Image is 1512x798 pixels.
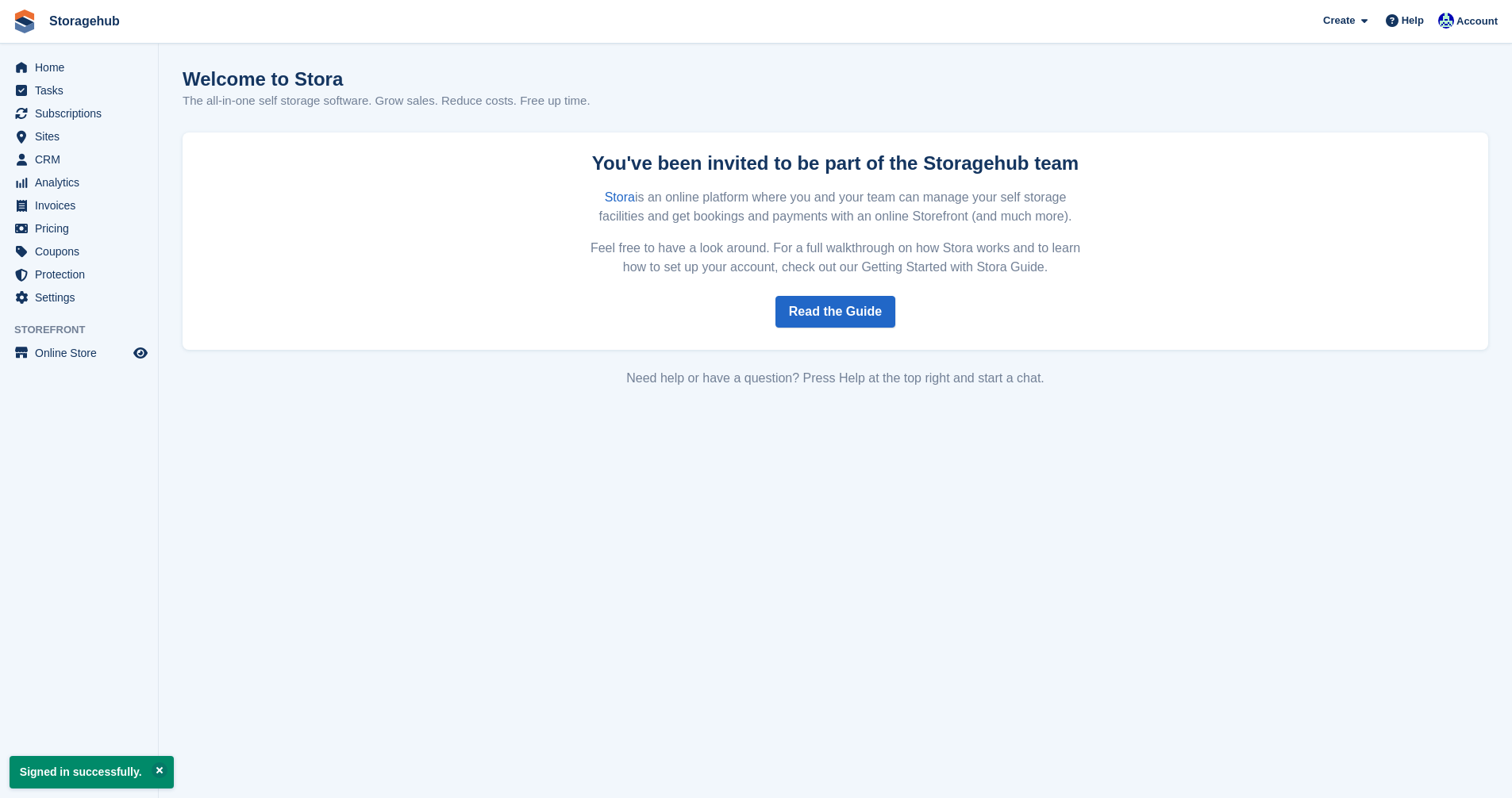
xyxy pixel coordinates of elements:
[1438,13,1454,29] img: Vladimir Osojnik
[35,56,130,79] span: Home
[8,171,150,194] a: menu
[585,239,1087,277] p: Feel free to have a look around. For a full walkthrough on how Stora works and to learn how to se...
[8,342,150,364] a: menu
[592,152,1079,174] strong: You've been invited to be part of the Storagehub team
[8,240,150,263] a: menu
[35,217,130,240] span: Pricing
[14,322,158,338] span: Storefront
[8,286,150,309] a: menu
[35,342,130,364] span: Online Store
[8,217,150,240] a: menu
[10,756,174,788] p: Signed in successfully.
[35,240,130,263] span: Coupons
[8,125,150,148] a: menu
[8,148,150,171] a: menu
[775,296,895,328] a: Read the Guide
[605,190,635,204] a: Stora
[8,56,150,79] a: menu
[1456,13,1498,29] span: Account
[8,79,150,102] a: menu
[8,263,150,286] a: menu
[43,8,126,34] a: Storagehub
[13,10,37,33] img: stora-icon-8386f47178a22dfd0bd8f6a31ec36ba5ce8667c1dd55bd0f319d3a0aa187defe.svg
[1402,13,1424,29] span: Help
[8,102,150,125] a: menu
[35,171,130,194] span: Analytics
[35,263,130,286] span: Protection
[8,194,150,217] a: menu
[585,188,1087,226] p: is an online platform where you and your team can manage your self storage facilities and get boo...
[183,92,591,110] p: The all-in-one self storage software. Grow sales. Reduce costs. Free up time.
[35,194,130,217] span: Invoices
[35,148,130,171] span: CRM
[183,68,591,90] h1: Welcome to Stora
[35,79,130,102] span: Tasks
[131,343,150,363] a: Preview store
[1323,13,1355,29] span: Create
[35,125,130,148] span: Sites
[35,286,130,309] span: Settings
[183,369,1488,388] div: Need help or have a question? Press Help at the top right and start a chat.
[35,102,130,125] span: Subscriptions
